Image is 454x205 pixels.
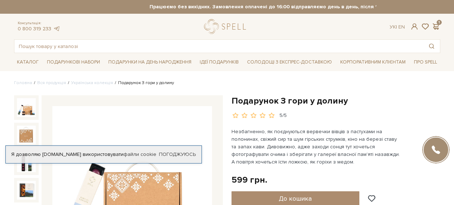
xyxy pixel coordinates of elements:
img: Подарунок З гори у долину [17,126,36,144]
a: logo [204,19,249,34]
a: telegram [53,26,60,32]
a: Погоджуюсь [159,151,196,158]
img: Подарунок З гори у долину [17,181,36,200]
span: Подарункові набори [44,57,103,68]
span: До кошика [279,195,312,202]
span: Каталог [14,57,42,68]
span: Консультація: [18,21,60,26]
p: Незбагненно, як поєднуються вервечки вівців з пастухами на полонинах, свіжий сир та шум гірських ... [232,128,401,166]
a: En [398,24,405,30]
input: Пошук товару у каталозі [14,40,423,53]
span: | [396,24,397,30]
a: Головна [14,80,32,86]
li: Подарунок З гори у долину [113,80,174,86]
a: файли cookie [124,151,156,157]
h1: Подарунок З гори у долину [232,95,440,106]
span: Подарунки на День народження [105,57,194,68]
span: Ідеї подарунків [197,57,242,68]
div: 599 грн. [232,174,267,186]
img: Подарунок З гори у долину [17,98,36,117]
a: Українська колекція [71,80,113,86]
div: Ук [390,24,405,30]
a: Солодощі з експрес-доставкою [244,56,335,68]
span: Про Spell [411,57,440,68]
div: 5/5 [280,112,287,119]
button: Пошук товару у каталозі [423,40,440,53]
a: 0 800 319 233 [18,26,51,32]
a: Корпоративним клієнтам [337,56,408,68]
a: Вся продукція [37,80,66,86]
div: Я дозволяю [DOMAIN_NAME] використовувати [6,151,202,158]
